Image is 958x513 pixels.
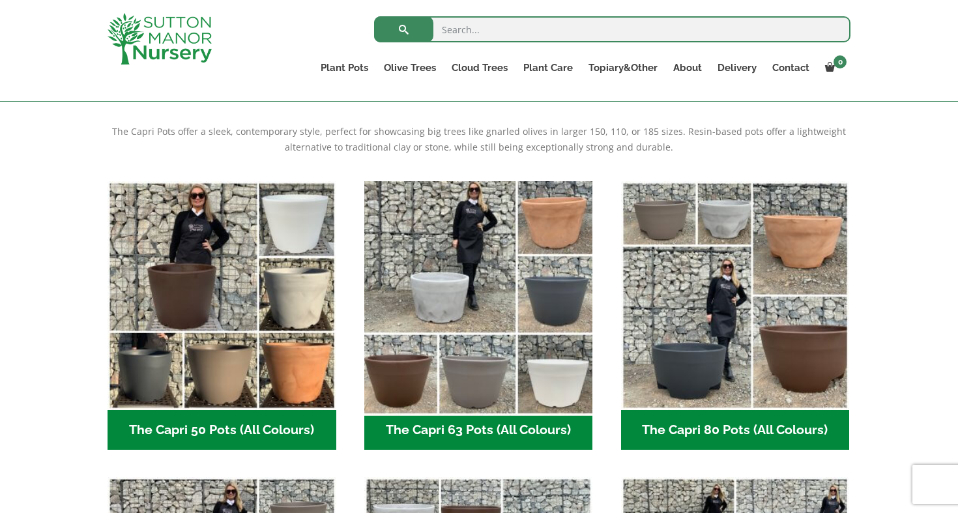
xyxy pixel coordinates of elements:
h2: The Capri 63 Pots (All Colours) [364,410,593,450]
a: Delivery [710,59,764,77]
img: The Capri 63 Pots (All Colours) [358,175,598,415]
a: Visit product category The Capri 63 Pots (All Colours) [364,181,593,450]
a: About [665,59,710,77]
h2: The Capri 80 Pots (All Colours) [621,410,850,450]
a: Visit product category The Capri 80 Pots (All Colours) [621,181,850,450]
a: Plant Care [515,59,581,77]
a: Contact [764,59,817,77]
a: 0 [817,59,850,77]
a: Topiary&Other [581,59,665,77]
a: Cloud Trees [444,59,515,77]
a: Plant Pots [313,59,376,77]
a: Olive Trees [376,59,444,77]
input: Search... [374,16,850,42]
span: 0 [834,55,847,68]
img: The Capri 80 Pots (All Colours) [621,181,850,410]
h2: The Capri 50 Pots (All Colours) [108,410,336,450]
img: The Capri 50 Pots (All Colours) [108,181,336,410]
p: The Capri Pots offer a sleek, contemporary style, perfect for showcasing big trees like gnarled o... [108,124,850,155]
a: Visit product category The Capri 50 Pots (All Colours) [108,181,336,450]
img: logo [108,13,212,65]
